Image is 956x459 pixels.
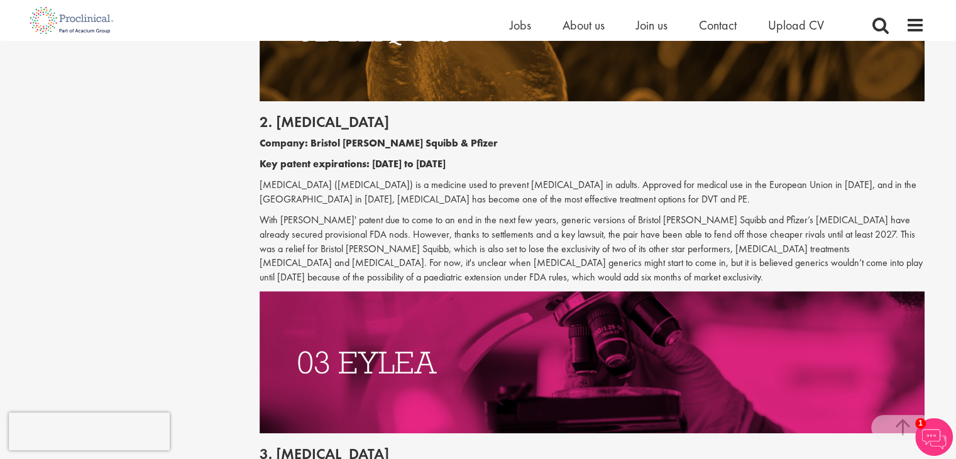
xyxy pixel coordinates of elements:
span: 1 [915,418,926,429]
a: Join us [636,17,668,33]
a: Jobs [510,17,531,33]
img: Chatbot [915,418,953,456]
a: Contact [699,17,737,33]
img: Drugs with patents due to expire Eylea [260,291,925,433]
iframe: reCAPTCHA [9,412,170,450]
h2: 2. [MEDICAL_DATA] [260,114,925,130]
p: With [PERSON_NAME]' patent due to come to an end in the next few years, generic versions of Brist... [260,213,925,285]
a: About us [563,17,605,33]
b: Company: Bristol [PERSON_NAME] Squibb & Pfizer [260,136,498,150]
a: Upload CV [768,17,824,33]
b: Key patent expirations: [DATE] to [DATE] [260,157,446,170]
p: [MEDICAL_DATA] ([MEDICAL_DATA]) is a medicine used to prevent [MEDICAL_DATA] in adults. Approved ... [260,178,925,207]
